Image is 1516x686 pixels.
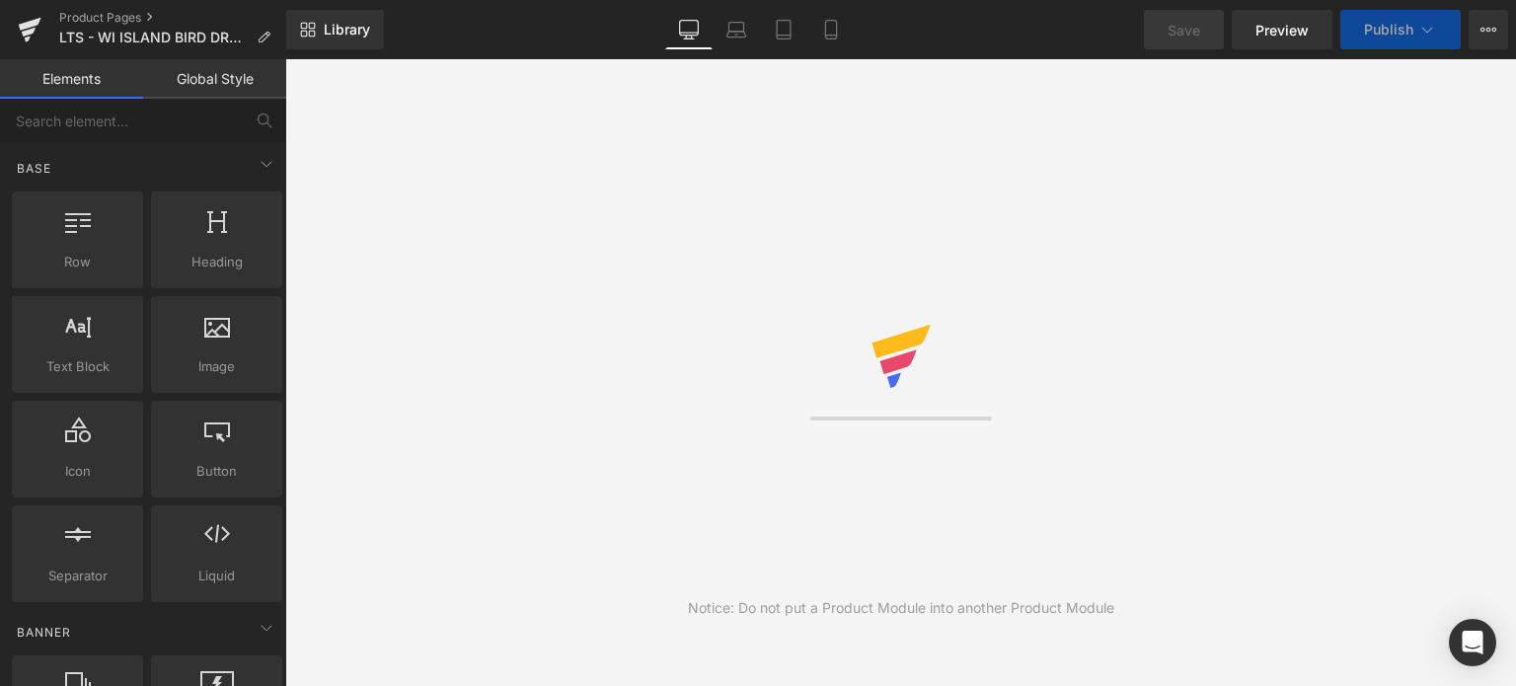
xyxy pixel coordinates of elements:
a: Desktop [665,10,713,49]
button: Publish [1340,10,1461,49]
span: Button [157,461,276,482]
span: Icon [18,461,137,482]
a: Mobile [807,10,855,49]
a: Preview [1232,10,1332,49]
span: Row [18,252,137,272]
a: Product Pages [59,10,286,26]
span: Heading [157,252,276,272]
span: Liquid [157,566,276,586]
span: Publish [1364,22,1413,38]
div: Notice: Do not put a Product Module into another Product Module [688,597,1114,619]
a: Global Style [143,59,286,99]
span: Banner [15,623,73,642]
button: More [1469,10,1508,49]
span: Preview [1255,20,1309,40]
span: Text Block [18,356,137,377]
span: Library [324,21,370,38]
span: Base [15,159,53,178]
a: Tablet [760,10,807,49]
a: Laptop [713,10,760,49]
a: New Library [286,10,384,49]
span: LTS - WI ISLAND BIRD DRY CAT [59,30,249,45]
span: Separator [18,566,137,586]
div: Open Intercom Messenger [1449,619,1496,666]
span: Save [1168,20,1200,40]
span: Image [157,356,276,377]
